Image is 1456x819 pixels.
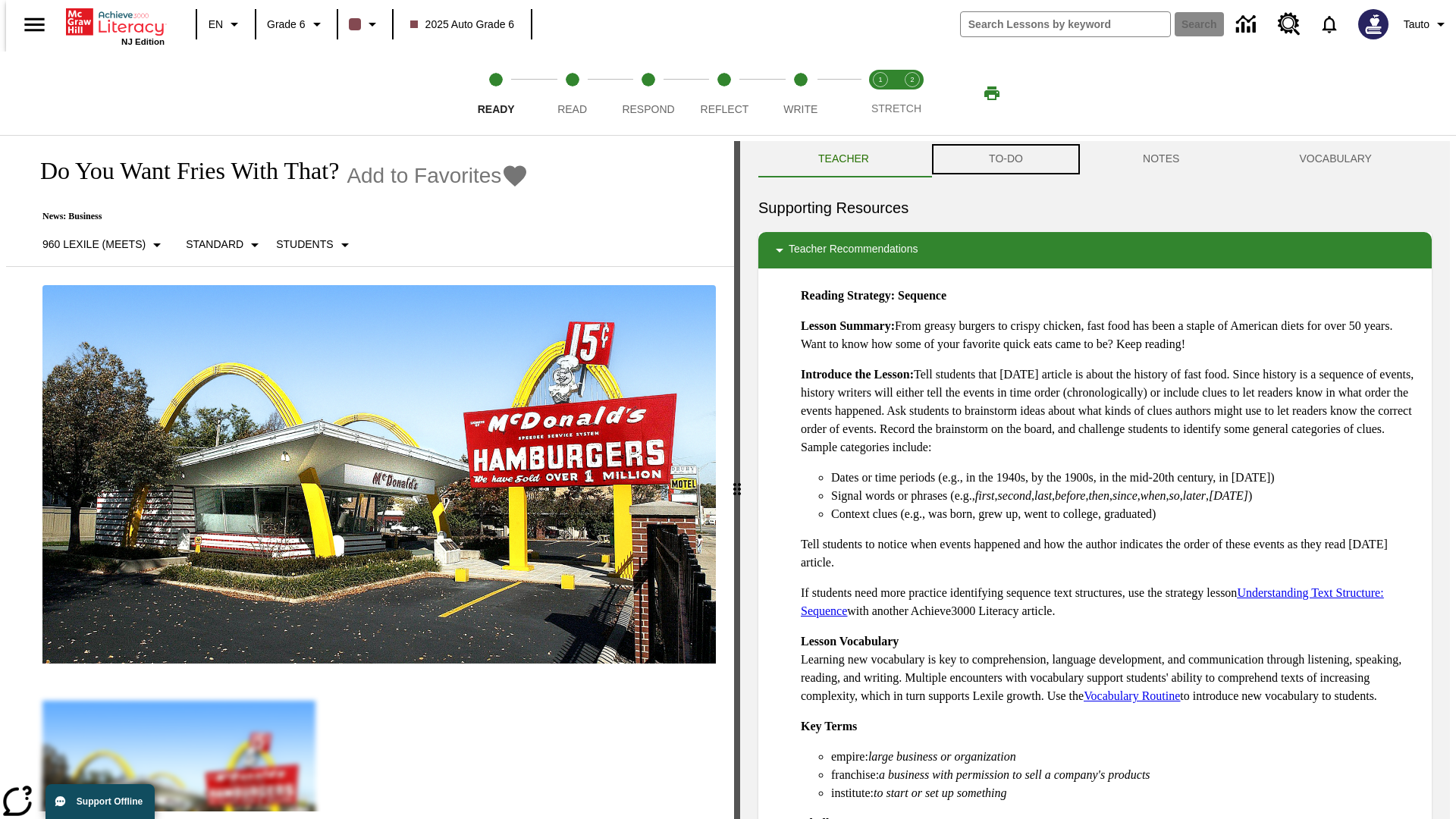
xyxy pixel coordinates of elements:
button: Teacher [758,141,929,177]
p: If students need more practice identifying sequence text structures, use the strategy lesson with... [801,584,1420,620]
span: Grade 6 [267,17,306,33]
p: Teacher Recommendations [789,241,918,259]
span: NJ Edition [121,37,165,46]
h1: Do You Want Fries With That? [24,157,339,185]
button: Read step 2 of 5 [528,52,616,135]
li: Signal words or phrases (e.g., , , , , , , , , , ) [831,487,1420,505]
button: Open side menu [12,2,57,47]
strong: Reading Strategy: [801,289,895,302]
div: activity [740,141,1450,819]
a: Understanding Text Structure: Sequence [801,586,1384,617]
button: NOTES [1083,141,1239,177]
span: Write [783,103,817,115]
button: Ready step 1 of 5 [452,52,540,135]
button: Print [968,80,1016,107]
button: Add to Favorites - Do You Want Fries With That? [347,162,529,189]
button: TO-DO [929,141,1083,177]
em: large business or organization [868,750,1016,763]
span: Ready [478,103,515,115]
em: since [1112,489,1137,502]
strong: Lesson Vocabulary [801,635,899,648]
a: Data Center [1227,4,1269,45]
em: so [1169,489,1180,502]
li: institute: [831,784,1420,802]
em: before [1055,489,1085,502]
a: Vocabulary Routine [1084,689,1180,702]
div: Instructional Panel Tabs [758,141,1432,177]
span: Read [557,103,587,115]
span: Support Offline [77,796,143,807]
strong: Introduce the Lesson: [801,368,914,381]
em: first [975,489,995,502]
input: search field [961,12,1170,36]
em: to start or set up something [874,786,1007,799]
span: STRETCH [871,102,921,115]
p: Standard [186,237,243,253]
span: 2025 Auto Grade 6 [410,17,515,33]
p: From greasy burgers to crispy chicken, fast food has been a staple of American diets for over 50 ... [801,317,1420,353]
p: Learning new vocabulary is key to comprehension, language development, and communication through ... [801,632,1420,705]
button: Support Offline [45,784,155,819]
li: Dates or time periods (e.g., in the 1940s, by the 1900s, in the mid-20th century, in [DATE]) [831,469,1420,487]
li: empire: [831,748,1420,766]
li: franchise: [831,766,1420,784]
button: Grade: Grade 6, Select a grade [261,11,332,38]
strong: Sequence [898,289,946,302]
button: Stretch Read step 1 of 2 [858,52,902,135]
button: Stretch Respond step 2 of 2 [890,52,934,135]
div: Press Enter or Spacebar and then press right and left arrow keys to move the slider [734,141,740,819]
button: Select Lexile, 960 Lexile (Meets) [36,231,172,259]
button: Select a new avatar [1349,5,1398,44]
p: 960 Lexile (Meets) [42,237,146,253]
button: Class color is dark brown. Change class color [343,11,388,38]
h6: Supporting Resources [758,196,1432,220]
a: Notifications [1310,5,1349,44]
button: Language: EN, Select a language [202,11,250,38]
p: News: Business [24,211,529,222]
button: Profile/Settings [1398,11,1456,38]
em: later [1183,489,1206,502]
li: Context clues (e.g., was born, grew up, went to college, graduated) [831,505,1420,523]
button: Write step 5 of 5 [757,52,845,135]
em: then [1088,489,1109,502]
div: Home [66,5,165,46]
text: 1 [878,76,882,83]
img: Avatar [1358,9,1389,39]
p: Students [276,237,333,253]
strong: Lesson Summary: [801,319,895,332]
img: One of the first McDonald's stores, with the iconic red sign and golden arches. [42,285,716,664]
div: reading [6,141,734,811]
p: Tell students to notice when events happened and how the author indicates the order of these even... [801,535,1420,572]
button: Scaffolds, Standard [180,231,270,259]
button: Reflect step 4 of 5 [680,52,768,135]
a: Resource Center, Will open in new tab [1269,4,1310,45]
em: a business with permission to sell a company's products [879,768,1150,781]
p: Tell students that [DATE] article is about the history of fast food. Since history is a sequence ... [801,366,1420,457]
span: Tauto [1404,17,1429,33]
em: [DATE] [1209,489,1248,502]
em: last [1034,489,1052,502]
div: Teacher Recommendations [758,232,1432,268]
button: Respond step 3 of 5 [604,52,692,135]
strong: Key Terms [801,720,857,733]
span: Add to Favorites [347,164,501,188]
span: Respond [622,103,674,115]
button: Select Student [270,231,359,259]
span: EN [209,17,223,33]
span: Reflect [701,103,749,115]
button: VOCABULARY [1239,141,1432,177]
em: when [1141,489,1166,502]
text: 2 [910,76,914,83]
em: second [998,489,1031,502]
